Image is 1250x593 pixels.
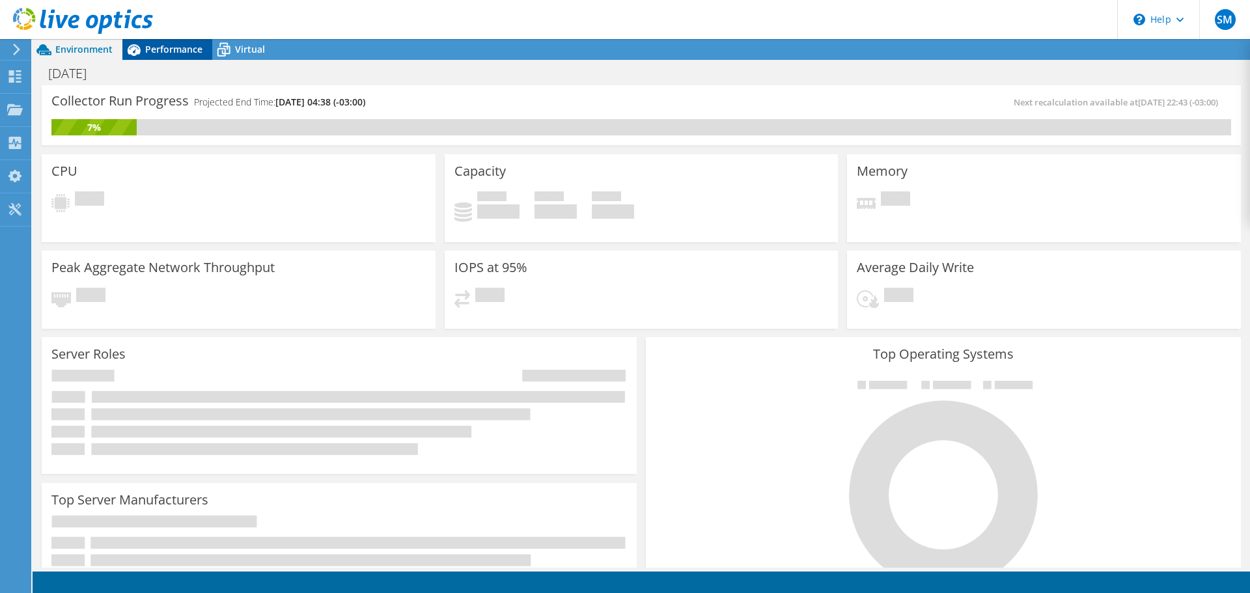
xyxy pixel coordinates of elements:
[454,260,527,275] h3: IOPS at 95%
[454,164,506,178] h3: Capacity
[881,191,910,209] span: Pending
[656,347,1231,361] h3: Top Operating Systems
[857,164,908,178] h3: Memory
[42,66,107,81] h1: [DATE]
[51,260,275,275] h3: Peak Aggregate Network Throughput
[475,288,505,305] span: Pending
[1014,96,1225,108] span: Next recalculation available at
[51,493,208,507] h3: Top Server Manufacturers
[592,204,634,219] h4: 0 GiB
[535,204,577,219] h4: 0 GiB
[51,120,137,135] div: 7%
[75,191,104,209] span: Pending
[535,191,564,204] span: Free
[1138,96,1218,108] span: [DATE] 22:43 (-03:00)
[275,96,365,108] span: [DATE] 04:38 (-03:00)
[55,43,113,55] span: Environment
[235,43,265,55] span: Virtual
[51,164,77,178] h3: CPU
[194,95,365,109] h4: Projected End Time:
[1215,9,1236,30] span: SM
[592,191,621,204] span: Total
[857,260,974,275] h3: Average Daily Write
[51,347,126,361] h3: Server Roles
[145,43,202,55] span: Performance
[477,204,520,219] h4: 0 GiB
[477,191,507,204] span: Used
[1133,14,1145,25] svg: \n
[884,288,913,305] span: Pending
[76,288,105,305] span: Pending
